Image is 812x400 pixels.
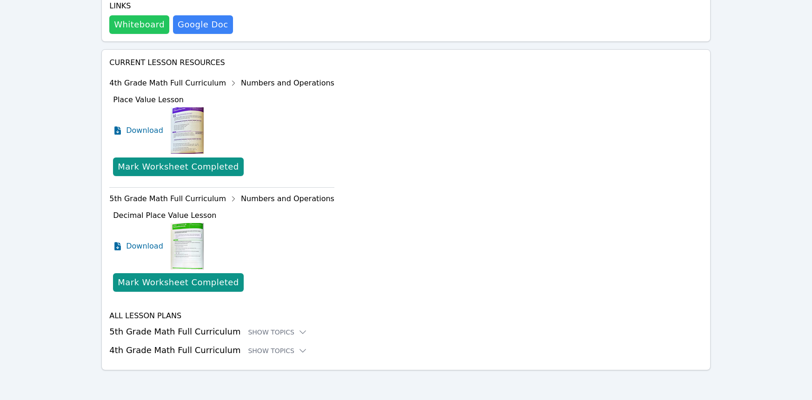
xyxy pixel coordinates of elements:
[173,15,233,34] a: Google Doc
[109,76,334,91] div: 4th Grade Math Full Curriculum Numbers and Operations
[109,325,703,338] h3: 5th Grade Math Full Curriculum
[113,211,216,220] span: Decimal Place Value Lesson
[109,191,334,206] div: 5th Grade Math Full Curriculum Numbers and Operations
[248,328,307,337] button: Show Topics
[118,160,239,173] div: Mark Worksheet Completed
[118,276,239,289] div: Mark Worksheet Completed
[109,344,703,357] h3: 4th Grade Math Full Curriculum
[109,15,169,34] button: Whiteboard
[113,157,243,176] button: Mark Worksheet Completed
[109,0,233,12] h4: Links
[171,107,204,154] img: Place Value Lesson
[113,95,184,104] span: Place Value Lesson
[126,241,163,252] span: Download
[109,310,703,321] h4: All Lesson Plans
[113,273,243,292] button: Mark Worksheet Completed
[113,107,163,154] a: Download
[248,346,307,355] button: Show Topics
[109,57,703,68] h4: Current Lesson Resources
[126,125,163,136] span: Download
[171,223,204,269] img: Decimal Place Value Lesson
[113,223,163,269] a: Download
